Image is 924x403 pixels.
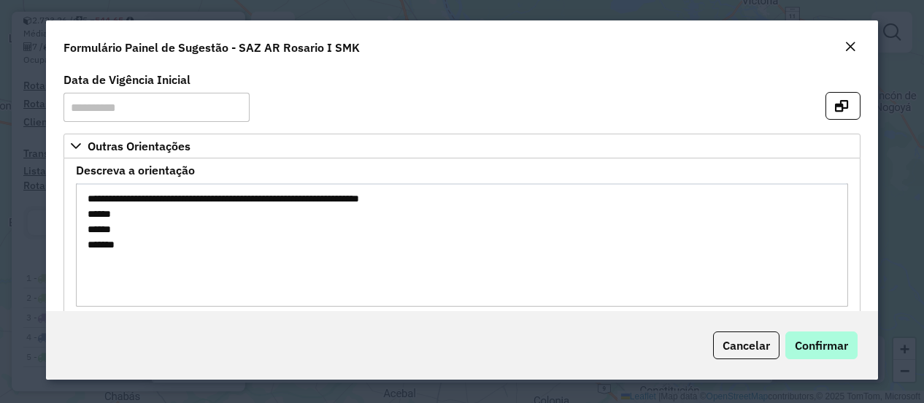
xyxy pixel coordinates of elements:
div: Outras Orientações [63,158,860,326]
span: Outras Orientações [88,140,190,152]
button: Close [840,38,861,57]
em: Fechar [844,41,856,53]
a: Outras Orientações [63,134,860,158]
label: Data de Vigência Inicial [63,71,190,88]
button: Confirmar [785,331,858,359]
span: Cancelar [723,338,770,353]
hb-button: Abrir em nova aba [825,97,861,112]
h4: Formulário Painel de Sugestão - SAZ AR Rosario I SMK [63,39,360,56]
label: Descreva a orientação [76,161,195,179]
button: Cancelar [713,331,779,359]
span: Confirmar [795,338,848,353]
